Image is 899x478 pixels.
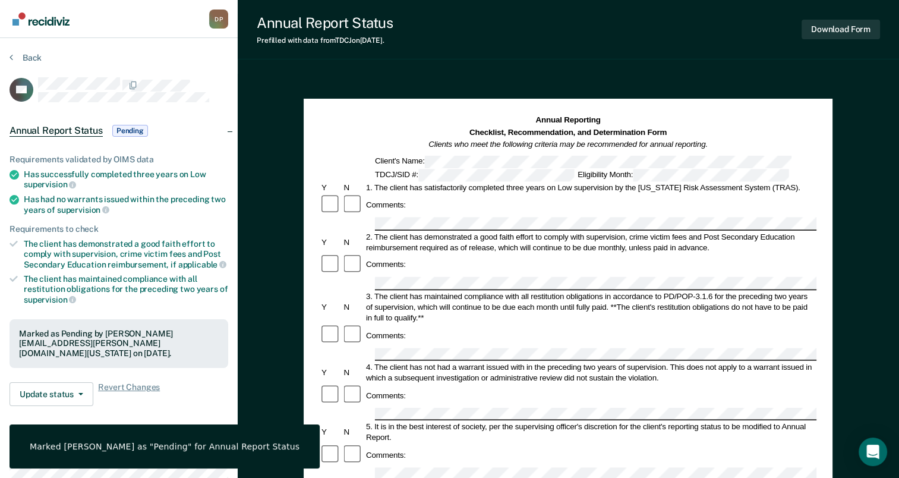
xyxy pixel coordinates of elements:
[10,125,103,137] span: Annual Report Status
[342,237,364,247] div: N
[57,205,109,215] span: supervision
[364,231,816,253] div: 2. The client has demonstrated a good faith effort to comply with supervision, crime victim fees ...
[364,422,816,443] div: 5. It is in the best interest of society, per the supervising officer's discretion for the client...
[536,116,601,125] strong: Annual Reporting
[112,125,148,137] span: Pending
[10,52,42,63] button: Back
[24,239,228,269] div: The client has demonstrated a good faith effort to comply with supervision, crime victim fees and...
[342,427,364,438] div: N
[30,441,299,452] div: Marked [PERSON_NAME] as "Pending" for Annual Report Status
[373,169,576,181] div: TDCJ/SID #:
[373,155,793,168] div: Client's Name:
[364,450,408,461] div: Comments:
[469,128,667,137] strong: Checklist, Recommendation, and Determination Form
[257,36,393,45] div: Prefilled with data from TDCJ on [DATE] .
[320,182,342,193] div: Y
[320,237,342,247] div: Y
[178,260,226,269] span: applicable
[342,367,364,378] div: N
[24,180,76,189] span: supervision
[320,427,342,438] div: Y
[24,169,228,190] div: Has successfully completed three years on Low
[364,390,408,401] div: Comments:
[98,382,160,406] span: Revert Changes
[209,10,228,29] button: Profile dropdown button
[24,274,228,304] div: The client has maintained compliance with all restitution obligations for the preceding two years of
[859,438,887,466] div: Open Intercom Messenger
[320,367,342,378] div: Y
[364,361,816,383] div: 4. The client has not had a warrant issued with in the preceding two years of supervision. This d...
[342,302,364,313] div: N
[429,140,708,149] em: Clients who meet the following criteria may be recommended for annual reporting.
[320,302,342,313] div: Y
[24,194,228,215] div: Has had no warrants issued within the preceding two years of
[364,330,408,341] div: Comments:
[10,155,228,165] div: Requirements validated by OIMS data
[364,291,816,323] div: 3. The client has maintained compliance with all restitution obligations in accordance to PD/POP-...
[364,200,408,210] div: Comments:
[364,182,816,193] div: 1. The client has satisfactorily completed three years on Low supervision by the [US_STATE] Risk ...
[342,182,364,193] div: N
[364,260,408,271] div: Comments:
[10,224,228,234] div: Requirements to check
[24,295,76,304] span: supervision
[19,329,219,358] div: Marked as Pending by [PERSON_NAME][EMAIL_ADDRESS][PERSON_NAME][DOMAIN_NAME][US_STATE] on [DATE].
[10,382,93,406] button: Update status
[576,169,790,181] div: Eligibility Month:
[209,10,228,29] div: D P
[802,20,880,39] button: Download Form
[257,14,393,32] div: Annual Report Status
[12,12,70,26] img: Recidiviz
